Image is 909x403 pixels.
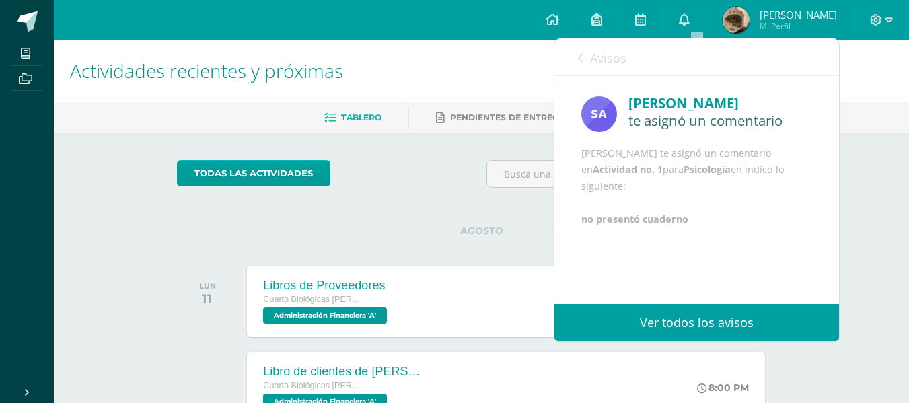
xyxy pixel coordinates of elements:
img: baa985483695bf1903b93923a3ee80af.png [581,96,617,132]
span: Tablero [341,112,381,122]
a: Tablero [324,107,381,129]
span: AGOSTO [439,225,525,237]
div: 8:00 PM [697,381,749,394]
span: [PERSON_NAME] [760,8,837,22]
div: LUN [199,281,216,291]
a: todas las Actividades [177,160,330,186]
b: no presentó cuaderno [581,213,688,225]
span: Administración Financiera 'A' [263,307,387,324]
div: [PERSON_NAME] te asignó un comentario en para en indicó lo siguiente: [581,145,812,227]
div: Libros de Proveedores [263,279,390,293]
img: 4a7f54cfb78641ec56ee0249bd5416f7.png [723,7,750,34]
div: te asignó un comentario [628,113,812,128]
input: Busca una actividad próxima aquí... [487,161,785,187]
b: Actividad no. 1 [593,163,663,176]
span: Pendientes de entrega [450,112,565,122]
span: Cuarto Biológicas [PERSON_NAME]. C.C.L.L. en Ciencias Biológicas [263,381,364,390]
div: [PERSON_NAME] [628,93,812,114]
span: Cuarto Biológicas [PERSON_NAME]. C.C.L.L. en Ciencias Biológicas [263,295,364,304]
a: Pendientes de entrega [436,107,565,129]
a: Ver todos los avisos [554,304,839,341]
span: Avisos [590,50,626,66]
span: Mi Perfil [760,20,837,32]
div: Libro de clientes de [PERSON_NAME] [263,365,425,379]
div: 11 [199,291,216,307]
span: Actividades recientes y próximas [70,58,343,83]
b: Psicología [684,163,731,176]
